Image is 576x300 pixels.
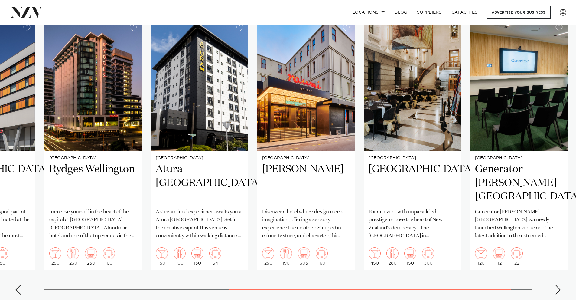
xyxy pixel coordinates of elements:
a: [GEOGRAPHIC_DATA] Rydges Wellington Immerse yourself in the heart of the capital at [GEOGRAPHIC_D... [44,20,142,270]
img: theatre.png [493,247,505,259]
div: 150 [404,247,416,265]
p: For an event with unparalleled prestige, choose the heart of New Zealand's democracy - The [GEOGR... [369,208,456,240]
div: 130 [191,247,203,265]
img: theatre.png [85,247,97,259]
div: 100 [174,247,186,265]
div: 450 [369,247,381,265]
img: dining.png [280,247,292,259]
swiper-slide: 4 / 8 [44,20,142,270]
a: Advertise your business [487,6,551,19]
a: [GEOGRAPHIC_DATA] Generator [PERSON_NAME][GEOGRAPHIC_DATA] Generator [PERSON_NAME][GEOGRAPHIC_DAT... [470,20,568,270]
p: Immerse yourself in the heart of the capital at [GEOGRAPHIC_DATA] [GEOGRAPHIC_DATA]. A landmark h... [49,208,137,240]
div: 303 [298,247,310,265]
small: [GEOGRAPHIC_DATA] [369,156,456,160]
div: 160 [103,247,115,265]
small: [GEOGRAPHIC_DATA] [262,156,350,160]
div: 120 [475,247,487,265]
img: cocktail.png [475,247,487,259]
img: nzv-logo.png [10,7,43,18]
h2: Atura [GEOGRAPHIC_DATA] [156,163,243,203]
img: dining.png [67,247,79,259]
swiper-slide: 7 / 8 [364,20,461,270]
a: Locations [347,6,390,19]
img: cocktail.png [156,247,168,259]
swiper-slide: 8 / 8 [470,20,568,270]
a: Capacities [447,6,483,19]
h2: Generator [PERSON_NAME][GEOGRAPHIC_DATA] [475,163,563,203]
img: meeting.png [511,247,523,259]
h2: Rydges Wellington [49,163,137,203]
div: 22 [511,247,523,265]
small: [GEOGRAPHIC_DATA] [156,156,243,160]
small: [GEOGRAPHIC_DATA] [475,156,563,160]
div: 280 [386,247,399,265]
swiper-slide: 6 / 8 [257,20,355,270]
div: 190 [280,247,292,265]
a: BLOG [390,6,412,19]
img: meeting.png [316,247,328,259]
img: cocktail.png [49,247,61,259]
a: [GEOGRAPHIC_DATA] Atura [GEOGRAPHIC_DATA] A streamlined experience awaits you at Atura [GEOGRAPHI... [151,20,248,270]
div: 160 [316,247,328,265]
img: dining.png [386,247,399,259]
img: theatre.png [404,247,416,259]
div: 300 [422,247,434,265]
h2: [GEOGRAPHIC_DATA] [369,163,456,203]
img: meeting.png [422,247,434,259]
img: cocktail.png [262,247,274,259]
div: 150 [156,247,168,265]
a: [GEOGRAPHIC_DATA] [GEOGRAPHIC_DATA] For an event with unparalleled prestige, choose the heart of ... [364,20,461,270]
p: Generator [PERSON_NAME][GEOGRAPHIC_DATA] is a newly-launched Wellington venue and the latest addi... [475,208,563,240]
a: [GEOGRAPHIC_DATA] [PERSON_NAME] Discover a hotel where design meets imagination, offering a senso... [257,20,355,270]
small: [GEOGRAPHIC_DATA] [49,156,137,160]
a: SUPPLIERS [412,6,446,19]
h2: [PERSON_NAME] [262,163,350,203]
img: meeting.png [209,247,221,259]
div: 230 [67,247,79,265]
p: A streamlined experience awaits you at Atura [GEOGRAPHIC_DATA]. Set in the creative capital, this... [156,208,243,240]
img: meeting.png [103,247,115,259]
div: 250 [49,247,61,265]
img: theatre.png [191,247,203,259]
div: 112 [493,247,505,265]
div: 250 [262,247,274,265]
p: Discover a hotel where design meets imagination, offering a sensory experience like no other. Ste... [262,208,350,240]
img: cocktail.png [369,247,381,259]
div: 54 [209,247,221,265]
div: 230 [85,247,97,265]
swiper-slide: 5 / 8 [151,20,248,270]
img: theatre.png [298,247,310,259]
img: dining.png [174,247,186,259]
